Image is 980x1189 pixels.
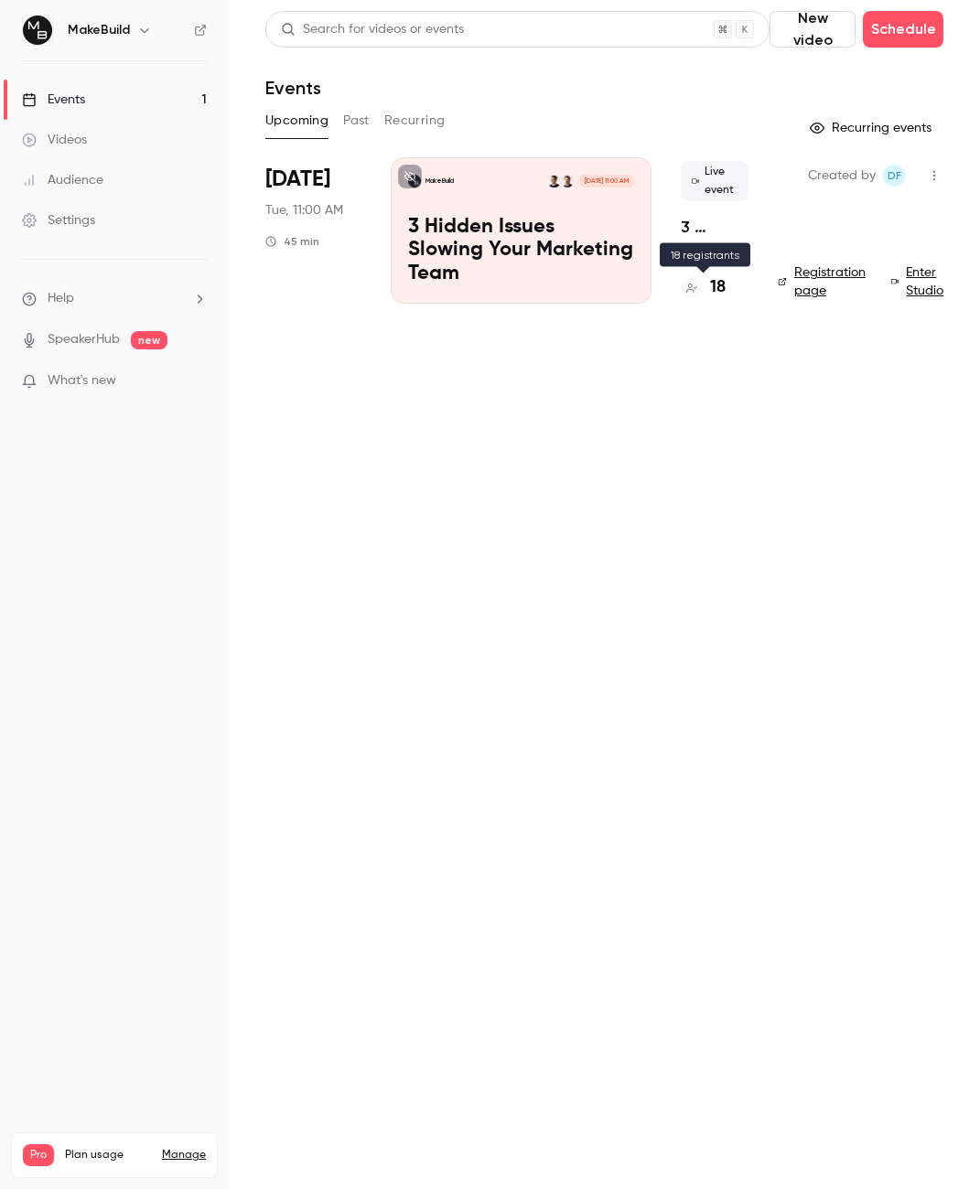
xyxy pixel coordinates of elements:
[48,371,116,391] span: What's new
[68,21,130,39] h6: MakeBuild
[384,106,446,135] button: Recurring
[23,16,52,45] img: MakeBuild
[265,165,330,194] span: [DATE]
[265,234,319,249] div: 45 min
[808,165,876,187] span: Created by
[22,91,85,109] div: Events
[48,289,74,308] span: Help
[48,330,120,349] a: SpeakerHub
[710,275,726,300] h4: 18
[265,201,343,220] span: Tue, 11:00 AM
[891,263,949,300] a: Enter Studio
[391,157,652,304] a: 3 Hidden Issues Slowing Your Marketing TeamMakeBuildTim JanesDan Foster[DATE] 11:00 AM3 Hidden Is...
[22,289,207,308] li: help-dropdown-opener
[681,216,748,238] a: 3 Hidden Issues Slowing Your Marketing Team
[425,177,454,186] p: MakeBuild
[681,161,748,201] span: Live event
[281,20,464,39] div: Search for videos or events
[778,263,869,300] a: Registration page
[162,1148,206,1162] a: Manage
[802,113,943,143] button: Recurring events
[547,175,560,187] img: Dan Foster
[561,175,574,187] img: Tim Janes
[265,157,361,304] div: Sep 9 Tue, 11:00 AM (Europe/London)
[22,171,103,189] div: Audience
[185,373,207,390] iframe: Noticeable Trigger
[770,11,856,48] button: New video
[888,165,901,187] span: DF
[863,11,943,48] button: Schedule
[22,211,95,230] div: Settings
[681,275,726,300] a: 18
[22,131,87,149] div: Videos
[408,216,634,286] p: 3 Hidden Issues Slowing Your Marketing Team
[65,1148,151,1162] span: Plan usage
[578,175,633,187] span: [DATE] 11:00 AM
[343,106,370,135] button: Past
[883,165,905,187] span: Dan Foster
[23,1144,54,1166] span: Pro
[265,77,321,99] h1: Events
[131,331,167,349] span: new
[265,106,328,135] button: Upcoming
